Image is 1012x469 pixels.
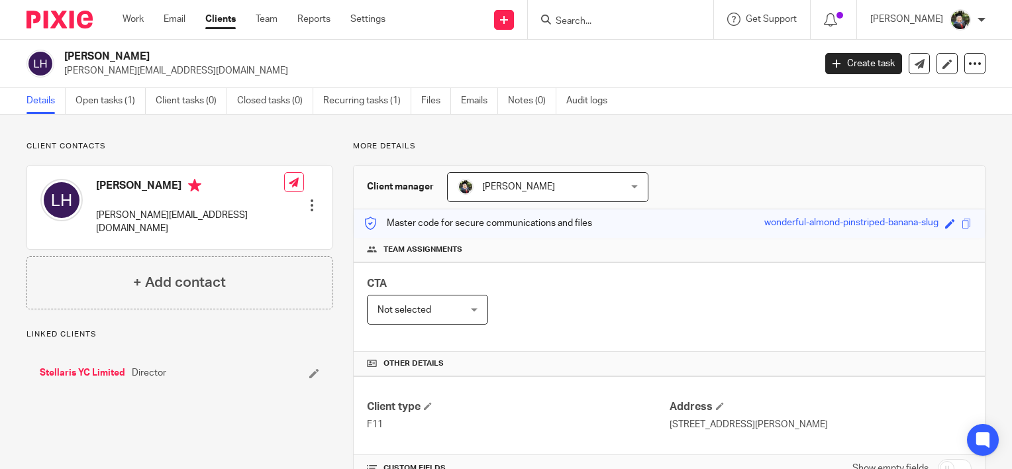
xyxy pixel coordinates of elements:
[870,13,943,26] p: [PERSON_NAME]
[64,50,657,64] h2: [PERSON_NAME]
[364,217,592,230] p: Master code for secure communications and files
[96,179,284,195] h4: [PERSON_NAME]
[26,141,332,152] p: Client contacts
[26,11,93,28] img: Pixie
[764,216,938,231] div: wonderful-almond-pinstriped-banana-slug
[133,272,226,293] h4: + Add contact
[96,209,284,236] p: [PERSON_NAME][EMAIL_ADDRESS][DOMAIN_NAME]
[383,358,444,369] span: Other details
[156,88,227,114] a: Client tasks (0)
[40,179,83,221] img: svg%3E
[26,50,54,78] img: svg%3E
[825,53,902,74] a: Create task
[670,400,972,414] h4: Address
[746,15,797,24] span: Get Support
[256,13,278,26] a: Team
[64,64,805,78] p: [PERSON_NAME][EMAIL_ADDRESS][DOMAIN_NAME]
[26,88,66,114] a: Details
[323,88,411,114] a: Recurring tasks (1)
[76,88,146,114] a: Open tasks (1)
[367,400,669,414] h4: Client type
[378,305,431,315] span: Not selected
[421,88,451,114] a: Files
[554,16,674,28] input: Search
[670,418,972,431] p: [STREET_ADDRESS][PERSON_NAME]
[188,179,201,192] i: Primary
[123,13,144,26] a: Work
[132,366,166,380] span: Director
[458,179,474,195] img: Jade.jpeg
[164,13,185,26] a: Email
[350,13,385,26] a: Settings
[508,88,556,114] a: Notes (0)
[367,180,434,193] h3: Client manager
[566,88,617,114] a: Audit logs
[461,88,498,114] a: Emails
[383,244,462,255] span: Team assignments
[205,13,236,26] a: Clients
[353,141,986,152] p: More details
[950,9,971,30] img: Jade.jpeg
[237,88,313,114] a: Closed tasks (0)
[482,182,555,191] span: [PERSON_NAME]
[367,278,387,289] span: CTA
[297,13,330,26] a: Reports
[367,418,669,431] p: F11
[26,329,332,340] p: Linked clients
[40,366,125,380] a: Stellaris YC Limited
